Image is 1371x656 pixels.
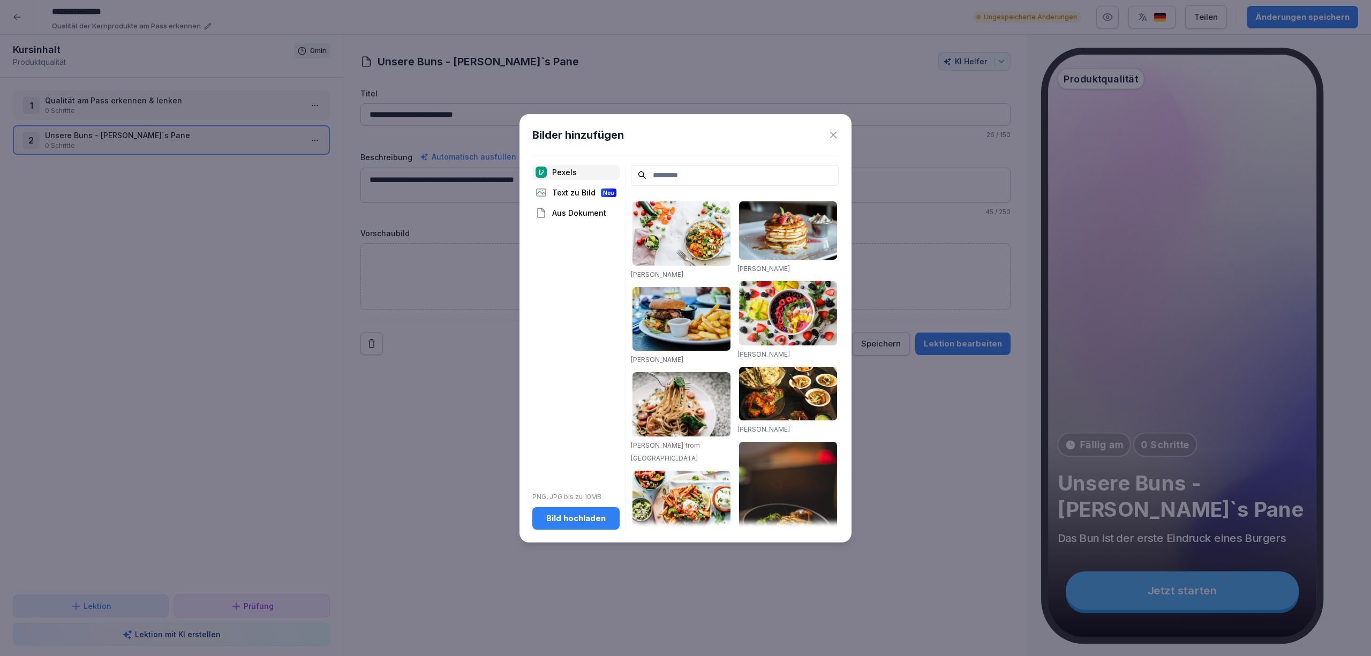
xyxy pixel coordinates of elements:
a: [PERSON_NAME] [737,350,790,358]
img: pexels-photo-842571.jpeg [739,442,837,591]
img: pexels-photo-1099680.jpeg [739,281,837,345]
div: Bild hochladen [541,512,611,524]
a: [PERSON_NAME] [631,356,683,364]
a: [PERSON_NAME] [737,425,790,433]
button: Bild hochladen [532,507,620,530]
img: pexels-photo-958545.jpeg [739,367,837,420]
div: Text zu Bild [532,185,620,200]
img: pexels-photo-70497.jpeg [632,287,730,351]
div: Aus Dokument [532,206,620,221]
img: pexels-photo-1640777.jpeg [632,201,730,266]
img: pexels-photo-1279330.jpeg [632,372,730,436]
img: pexels-photo-376464.jpeg [739,201,837,260]
p: PNG, JPG bis zu 10MB [532,492,620,502]
img: pexels-photo-1640772.jpeg [632,471,730,544]
h1: Bilder hinzufügen [532,127,624,143]
img: pexels.png [536,167,547,178]
div: Neu [601,188,616,197]
div: Pexels [532,165,620,180]
a: [PERSON_NAME] [737,265,790,273]
a: [PERSON_NAME] [631,270,683,278]
a: [PERSON_NAME] from [GEOGRAPHIC_DATA] [631,441,700,462]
